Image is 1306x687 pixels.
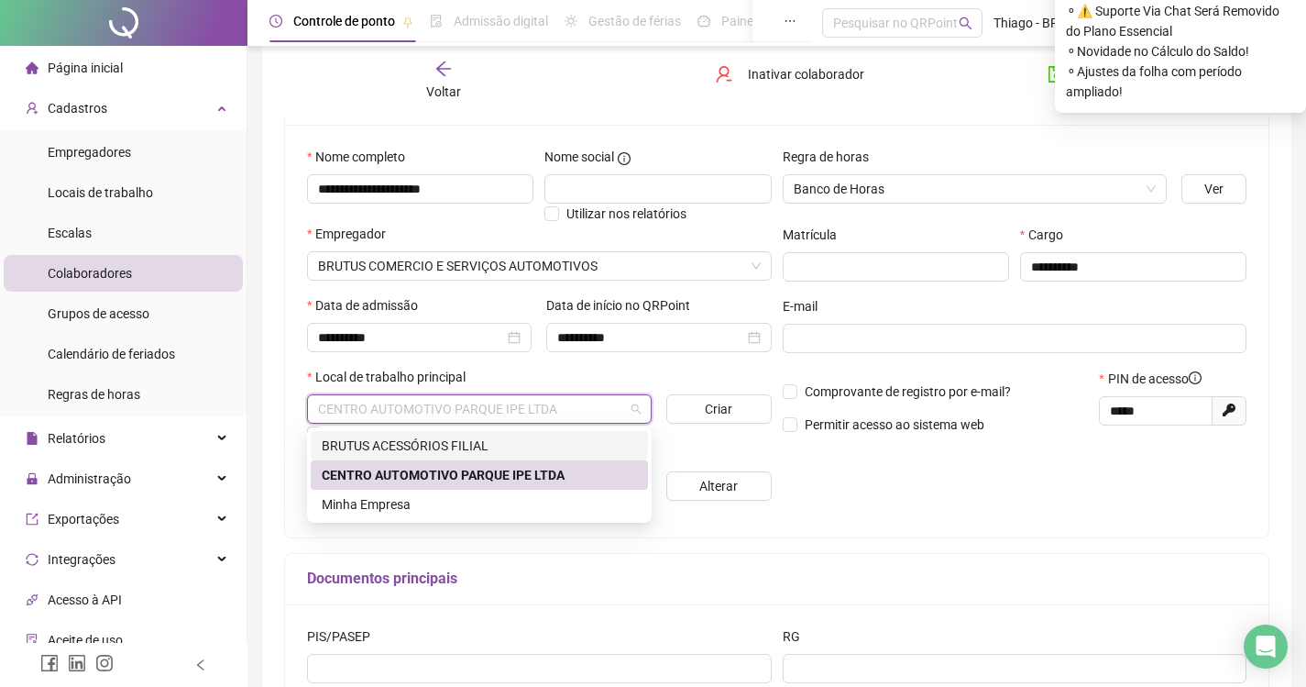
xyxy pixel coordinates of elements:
span: Admissão digital [454,14,548,28]
span: Relatórios [48,431,105,446]
span: Acesso à API [48,593,122,607]
span: ⚬ Ajustes da folha com período ampliado! [1066,61,1295,102]
span: Locais de trabalho [48,185,153,200]
label: Cargo [1020,225,1075,245]
span: Empregadores [48,145,131,160]
label: RG [783,626,812,647]
span: clock-circle [269,15,282,28]
span: Alterar [699,476,738,496]
span: ⚬ ⚠️ Suporte Via Chat Será Removido do Plano Essencial [1066,1,1295,41]
span: save [1048,65,1066,83]
span: Inativar colaborador [748,64,864,84]
span: home [26,61,38,74]
span: Grupos de acesso [48,306,149,321]
div: Minha Empresa [322,494,637,515]
label: Empregador [307,224,398,244]
span: Colaborador externo? [329,427,453,441]
span: Integrações [48,552,115,567]
button: Alterar [666,471,772,501]
span: dashboard [697,15,710,28]
span: export [26,513,38,526]
span: Aceite de uso [48,633,123,648]
span: Nome social [544,147,614,167]
span: pushpin [402,17,413,28]
div: CENTRO AUTOMOTIVO PARQUE IPE LTDA [322,465,637,485]
span: PIN de acesso [1108,369,1202,389]
span: Página inicial [48,61,123,75]
span: Colaboradores [48,266,132,281]
span: ⚬ Novidade no Cálculo do Saldo! [1066,41,1295,61]
span: Comprovante de registro por e-mail? [805,384,1011,399]
span: Escalas [48,226,92,240]
span: search [959,17,972,30]
span: linkedin [68,654,86,672]
span: user-delete [715,65,733,83]
span: facebook [40,654,59,672]
label: PIS/PASEP [307,626,382,647]
label: Local de trabalho principal [307,367,477,387]
div: Open Intercom Messenger [1244,625,1288,669]
span: Voltar [426,84,461,99]
span: user-add [26,102,38,115]
span: arrow-left [434,60,453,78]
span: Painel do DP [721,14,793,28]
button: Inativar colaborador [701,60,878,89]
span: ellipsis [784,15,796,28]
button: Salvar [1034,60,1130,89]
span: file-done [430,15,443,28]
span: Ver [1204,179,1224,199]
label: Nome completo [307,147,417,167]
span: sun [565,15,577,28]
span: Exportações [48,512,119,526]
label: Data de admissão [307,295,430,316]
span: Cadastros [48,101,107,116]
button: Criar [666,394,772,424]
h5: Documentos principais [307,568,1246,590]
span: info-circle [618,152,631,165]
span: RUA INACIO CERVANTES, 390 [318,395,641,423]
span: left [194,659,207,671]
span: Permitir acesso ao sistema web [805,417,984,432]
span: Utilizar nos relatórios [566,206,686,221]
span: api [26,593,38,606]
span: Gestão de férias [588,14,681,28]
label: Matrícula [783,225,849,245]
label: Data de início no QRPoint [546,295,702,316]
div: RUA INACIO CERVANTES, 390 [311,460,648,490]
label: E-mail [783,296,829,316]
button: Ver [1181,174,1246,204]
span: info-circle [1189,371,1202,384]
span: lock [26,472,38,485]
span: Administração [48,471,131,486]
span: file [26,432,38,445]
span: Banco de Horas [794,175,1156,203]
div: AV. ENGENHEIRO HEITOR ANTÔNIO EIRAS GARCIA, 6238 [311,431,648,460]
span: BRUTUS COMERCIO E SERVIÇOS AUTOMOTIVOS [318,252,761,280]
span: audit [26,634,38,647]
span: Thiago - BRUTUS COMERCIO SERVIÇOS AUTOMOTIVOS [993,13,1163,33]
div: BRUTUS ACESSÓRIOS FILIAL [322,436,637,456]
span: sync [26,553,38,566]
div: Salvador, Bahia, Brazil [311,490,648,519]
span: instagram [95,654,114,672]
label: Regra de horas [783,147,881,167]
span: Controle de ponto [293,14,395,28]
span: Criar [705,399,732,419]
span: Calendário de feriados [48,347,175,361]
span: Regras de horas [48,387,140,402]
